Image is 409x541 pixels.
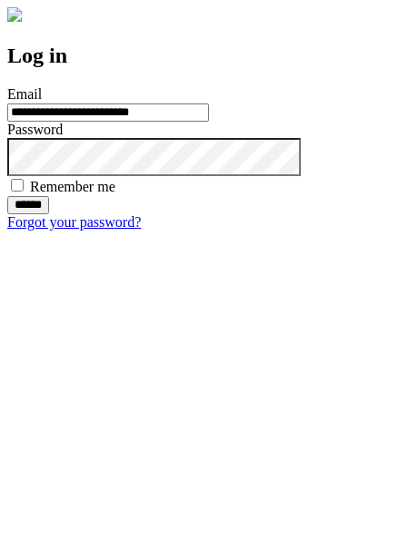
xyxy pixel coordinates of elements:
h2: Log in [7,44,402,68]
label: Remember me [30,179,115,194]
a: Forgot your password? [7,214,141,230]
label: Password [7,122,63,137]
img: logo-4e3dc11c47720685a147b03b5a06dd966a58ff35d612b21f08c02c0306f2b779.png [7,7,22,22]
label: Email [7,86,42,102]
